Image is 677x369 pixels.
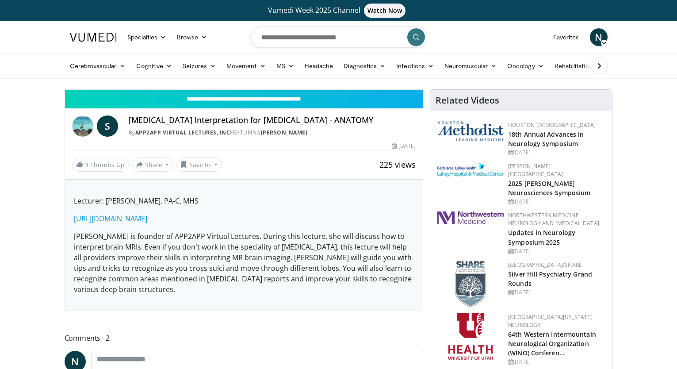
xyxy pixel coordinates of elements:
[74,231,412,294] span: [PERSON_NAME] is founder of APP2APP Virtual Lectures. During this lecture, she will discuss how t...
[221,57,271,75] a: Movement
[131,57,178,75] a: Cognitive
[508,211,599,227] a: Northwestern Medicine Neurology and [MEDICAL_DATA]
[508,288,605,296] div: [DATE]
[508,162,563,178] a: [PERSON_NAME][GEOGRAPHIC_DATA]
[508,149,605,157] div: [DATE]
[508,179,590,197] a: 2025 [PERSON_NAME] Neurosciences Symposium
[508,358,605,366] div: [DATE]
[177,57,221,75] a: Seizures
[508,130,584,148] a: 18th Annual Advances in Neurology Symposium
[72,115,93,137] img: APP2APP Virtual Lectures, Inc
[437,121,504,141] img: 5e4488cc-e109-4a4e-9fd9-73bb9237ee91.png.150x105_q85_autocrop_double_scale_upscale_version-0.2.png
[176,158,222,172] button: Save to
[172,28,212,46] a: Browse
[502,57,549,75] a: Oncology
[508,270,592,288] a: Silver Hill Psychiatry Grand Rounds
[74,196,199,206] span: Lecturer: [PERSON_NAME], PA-C, MHS
[299,57,339,75] a: Headache
[129,115,416,125] h4: [MEDICAL_DATA] Interpretation for [MEDICAL_DATA] - ANATOMY
[437,162,504,177] img: e7977282-282c-4444-820d-7cc2733560fd.jpg.150x105_q85_autocrop_double_scale_upscale_version-0.2.jpg
[364,4,406,18] span: Watch Now
[508,228,575,246] a: Updates in Neurology Symposium 2025
[437,211,504,224] img: 2a462fb6-9365-492a-ac79-3166a6f924d8.png.150x105_q85_autocrop_double_scale_upscale_version-0.2.jpg
[379,159,416,170] span: 225 views
[392,142,416,150] div: [DATE]
[122,28,172,46] a: Specialties
[590,28,608,46] a: N
[250,27,427,48] input: Search topics, interventions
[548,28,585,46] a: Favorites
[71,4,606,18] a: Vumedi Week 2025 ChannelWatch Now
[261,129,308,136] a: [PERSON_NAME]
[448,313,493,360] img: f6362829-b0a3-407d-a044-59546adfd345.png.150x105_q85_autocrop_double_scale_upscale_version-0.2.png
[135,129,230,136] a: APP2APP Virtual Lectures, Inc
[65,57,131,75] a: Cerebrovascular
[268,5,409,15] span: Vumedi Week 2025 Channel
[391,57,439,75] a: Infections
[97,115,118,137] a: S
[436,95,499,106] h4: Related Videos
[508,313,593,329] a: [GEOGRAPHIC_DATA][US_STATE] Neurology
[65,332,424,344] span: Comments 2
[508,247,605,255] div: [DATE]
[508,261,582,269] a: [GEOGRAPHIC_DATA]/SHARE
[72,158,129,172] a: 3 Thumbs Up
[74,214,147,223] a: [URL][DOMAIN_NAME]
[508,330,596,357] a: 64th Western Intermountain Neurological Organization (WINO) Conferen…
[85,161,88,169] span: 3
[549,57,598,75] a: Rehabilitation
[271,57,299,75] a: MS
[455,261,486,307] img: f8aaeb6d-318f-4fcf-bd1d-54ce21f29e87.png.150x105_q85_autocrop_double_scale_upscale_version-0.2.png
[132,158,173,172] button: Share
[439,57,502,75] a: Neuromuscular
[508,121,596,129] a: Houston [DEMOGRAPHIC_DATA]
[338,57,391,75] a: Diagnostics
[70,33,117,42] img: VuMedi Logo
[129,129,416,137] div: By FEATURING
[508,198,605,206] div: [DATE]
